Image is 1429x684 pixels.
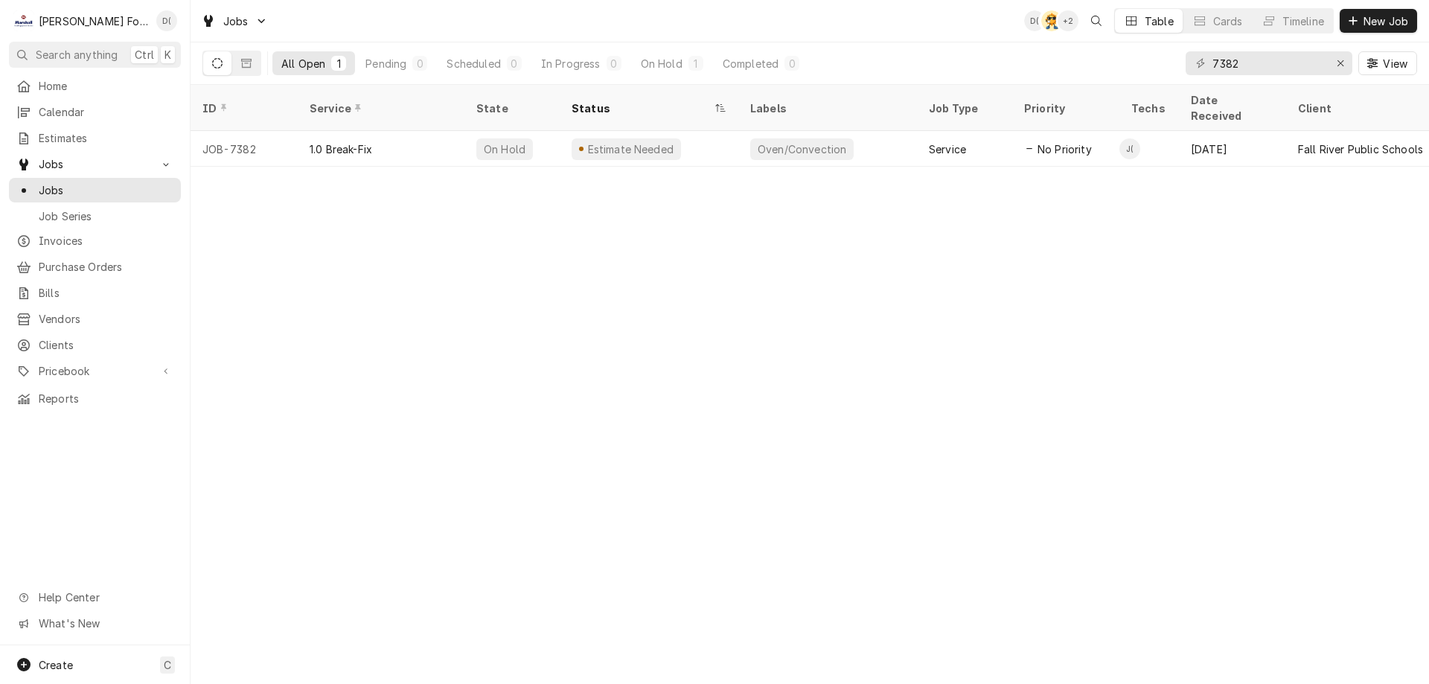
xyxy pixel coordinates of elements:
button: View [1358,51,1417,75]
button: Open search [1084,9,1108,33]
div: 0 [415,56,424,71]
span: Help Center [39,589,172,605]
div: On Hold [482,141,527,157]
div: Adam Testa's Avatar [1041,10,1062,31]
a: Go to Pricebook [9,359,181,383]
span: Jobs [39,182,173,198]
span: Create [39,659,73,671]
div: 0 [510,56,519,71]
div: Estimate Needed [586,141,675,157]
div: Priority [1024,100,1104,116]
a: Vendors [9,307,181,331]
a: Bills [9,281,181,305]
span: View [1380,56,1410,71]
div: M [13,10,34,31]
div: + 2 [1058,10,1078,31]
span: K [164,47,171,63]
div: 1 [334,56,343,71]
div: AT [1041,10,1062,31]
div: JOB-7382 [191,131,298,167]
div: Scheduled [447,56,500,71]
span: Clients [39,337,173,353]
span: Job Series [39,208,173,224]
div: ID [202,100,283,116]
div: Oven/Convection [756,141,848,157]
a: Calendar [9,100,181,124]
span: Home [39,78,173,94]
div: Service [929,141,966,157]
a: Reports [9,386,181,411]
a: Go to What's New [9,611,181,636]
span: Jobs [223,13,249,29]
div: Fall River Public Schools [1298,141,1423,157]
div: 1 [691,56,700,71]
div: [PERSON_NAME] Food Equipment Service [39,13,148,29]
div: 1.0 Break-Fix [310,141,372,157]
div: Labels [750,100,905,116]
span: What's New [39,616,172,631]
a: Go to Jobs [9,152,181,176]
div: Timeline [1282,13,1324,29]
span: C [164,657,171,673]
div: Completed [723,56,779,71]
a: Go to Jobs [195,9,274,33]
div: Cards [1213,13,1243,29]
div: Derek Testa (81)'s Avatar [1024,10,1045,31]
span: Jobs [39,156,151,172]
button: Search anythingCtrlK [9,42,181,68]
span: No Priority [1038,141,1092,157]
button: New Job [1340,9,1417,33]
a: Go to Help Center [9,585,181,610]
div: All Open [281,56,325,71]
div: On Hold [641,56,682,71]
span: Reports [39,391,173,406]
div: Service [310,100,450,116]
span: Search anything [36,47,118,63]
div: 0 [610,56,618,71]
div: Marshall Food Equipment Service's Avatar [13,10,34,31]
a: Home [9,74,181,98]
a: Estimates [9,126,181,150]
div: [DATE] [1179,131,1286,167]
a: Purchase Orders [9,255,181,279]
span: Invoices [39,233,173,249]
span: Estimates [39,130,173,146]
div: In Progress [541,56,601,71]
div: James Lunney (128)'s Avatar [1119,138,1140,159]
div: J( [1119,138,1140,159]
input: Keyword search [1212,51,1324,75]
div: Techs [1131,100,1167,116]
button: Erase input [1329,51,1352,75]
div: State [476,100,548,116]
span: Pricebook [39,363,151,379]
span: Purchase Orders [39,259,173,275]
div: Date Received [1191,92,1271,124]
div: Derek Testa (81)'s Avatar [156,10,177,31]
div: D( [1024,10,1045,31]
div: 0 [787,56,796,71]
span: Calendar [39,104,173,120]
a: Invoices [9,228,181,253]
a: Jobs [9,178,181,202]
a: Clients [9,333,181,357]
span: New Job [1361,13,1411,29]
div: Table [1145,13,1174,29]
div: Pending [365,56,406,71]
span: Ctrl [135,47,154,63]
div: Status [572,100,712,116]
a: Job Series [9,204,181,228]
span: Bills [39,285,173,301]
span: Vendors [39,311,173,327]
div: D( [156,10,177,31]
div: Job Type [929,100,1000,116]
